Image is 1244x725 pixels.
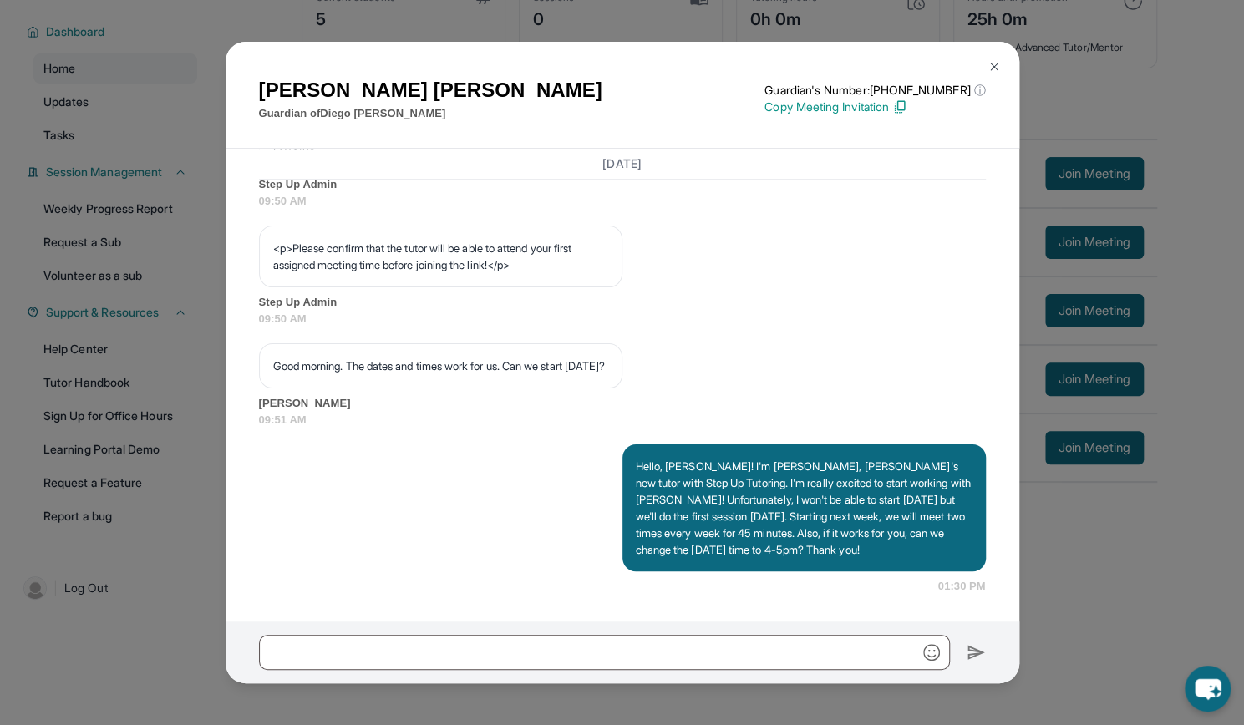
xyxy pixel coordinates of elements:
[764,99,985,115] p: Copy Meeting Invitation
[259,155,986,172] h3: [DATE]
[259,105,602,122] p: Guardian of Diego [PERSON_NAME]
[259,311,986,327] span: 09:50 AM
[259,395,986,412] span: [PERSON_NAME]
[259,294,986,311] span: Step Up Admin
[967,642,986,662] img: Send icon
[892,99,907,114] img: Copy Icon
[259,75,602,105] h1: [PERSON_NAME] [PERSON_NAME]
[1185,666,1231,712] button: chat-button
[938,578,986,595] span: 01:30 PM
[636,458,972,558] p: Hello, [PERSON_NAME]! I'm [PERSON_NAME], [PERSON_NAME]'s new tutor with Step Up Tutoring. I'm rea...
[259,412,986,428] span: 09:51 AM
[923,644,940,661] img: Emoji
[273,357,608,374] p: Good morning. The dates and times work for us. Can we start [DATE]?
[273,240,608,273] p: <p>Please confirm that the tutor will be able to attend your first assigned meeting time before j...
[764,82,985,99] p: Guardian's Number: [PHONE_NUMBER]
[988,60,1001,74] img: Close Icon
[259,193,986,210] span: 09:50 AM
[259,176,986,193] span: Step Up Admin
[973,82,985,99] span: ⓘ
